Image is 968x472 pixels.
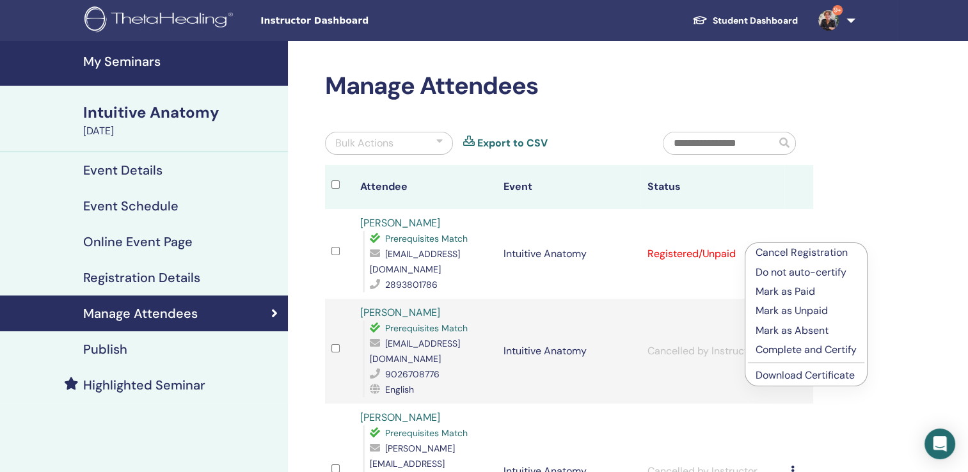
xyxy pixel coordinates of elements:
span: English [385,384,414,395]
p: Mark as Absent [756,323,857,338]
p: Do not auto-certify [756,265,857,280]
a: Download Certificate [756,368,855,382]
img: logo.png [84,6,237,35]
h4: Event Details [83,162,163,178]
span: Instructor Dashboard [260,14,452,28]
h4: Online Event Page [83,234,193,249]
img: graduation-cap-white.svg [692,15,708,26]
a: Student Dashboard [682,9,808,33]
td: Intuitive Anatomy [497,299,640,404]
th: Event [497,165,640,209]
span: [EMAIL_ADDRESS][DOMAIN_NAME] [370,338,460,365]
span: 9026708776 [385,368,440,380]
a: [PERSON_NAME] [360,411,440,424]
span: Prerequisites Match [385,322,468,334]
h4: Publish [83,342,127,357]
a: [PERSON_NAME] [360,216,440,230]
div: Intuitive Anatomy [83,102,280,123]
td: Intuitive Anatomy [497,209,640,299]
h4: Registration Details [83,270,200,285]
p: Cancel Registration [756,245,857,260]
span: 2893801786 [385,279,438,290]
span: [EMAIL_ADDRESS][DOMAIN_NAME] [370,248,460,275]
h4: Manage Attendees [83,306,198,321]
h2: Manage Attendees [325,72,813,101]
span: 9+ [832,5,843,15]
th: Attendee [354,165,497,209]
p: Mark as Unpaid [756,303,857,319]
div: Bulk Actions [335,136,393,151]
a: [PERSON_NAME] [360,306,440,319]
div: Open Intercom Messenger [924,429,955,459]
a: Export to CSV [477,136,548,151]
h4: Event Schedule [83,198,179,214]
div: [DATE] [83,123,280,139]
span: Prerequisites Match [385,233,468,244]
a: Intuitive Anatomy[DATE] [75,102,288,139]
th: Status [640,165,784,209]
h4: My Seminars [83,54,280,69]
h4: Highlighted Seminar [83,377,205,393]
img: default.jpg [818,10,839,31]
span: Prerequisites Match [385,427,468,439]
p: Mark as Paid [756,284,857,299]
p: Complete and Certify [756,342,857,358]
